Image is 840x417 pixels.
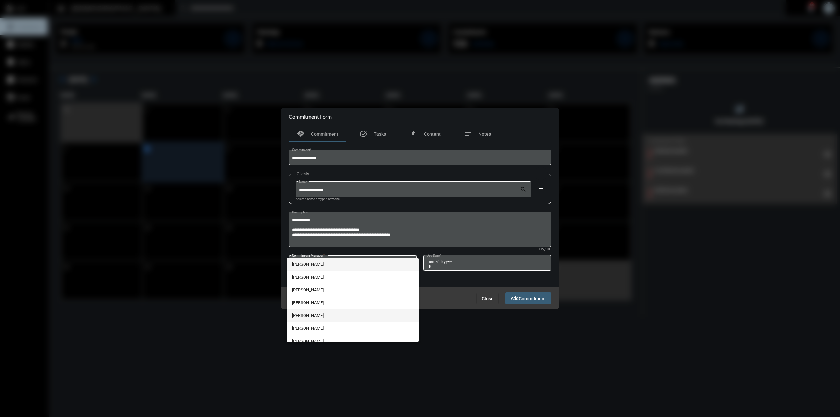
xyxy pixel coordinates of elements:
span: [PERSON_NAME] [292,296,414,309]
span: [PERSON_NAME] [292,335,414,347]
span: [PERSON_NAME] [292,322,414,335]
span: [PERSON_NAME] [292,258,414,271]
span: [PERSON_NAME] [292,309,414,322]
span: [PERSON_NAME] [292,271,414,283]
span: [PERSON_NAME] [292,283,414,296]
